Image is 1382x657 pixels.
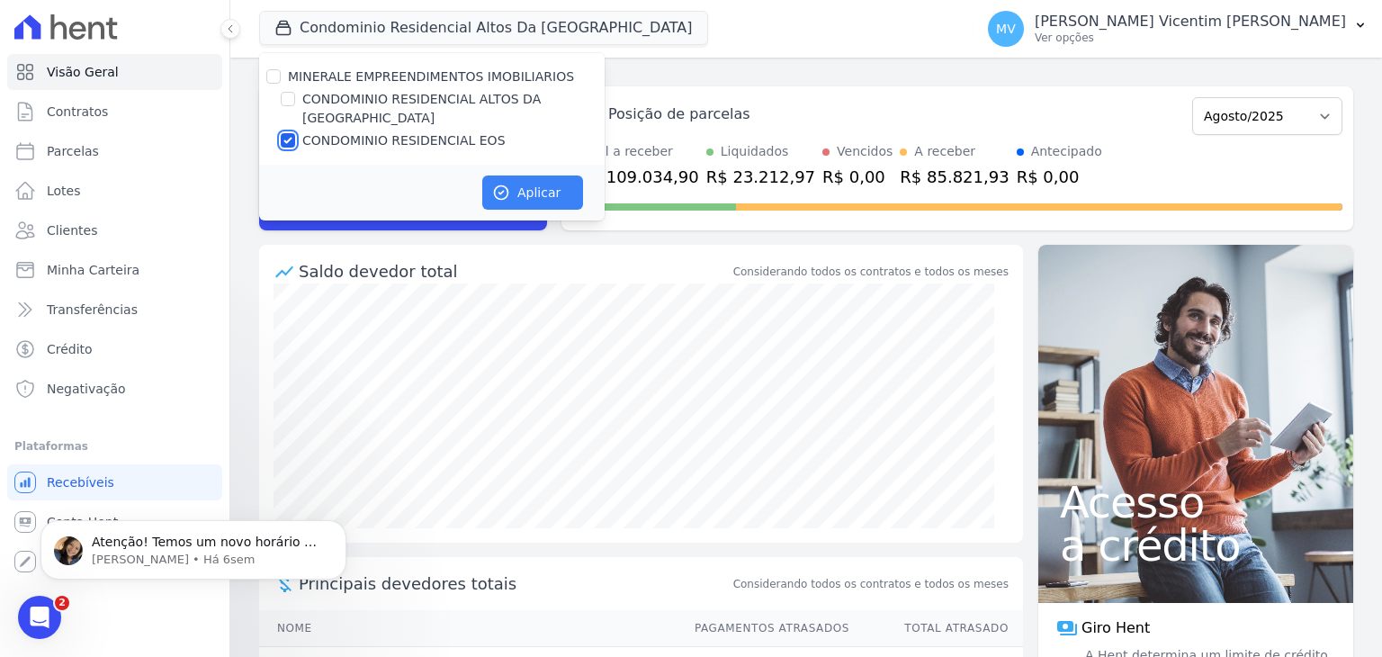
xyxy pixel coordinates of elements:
p: Ver opções [1035,31,1346,45]
a: Negativação [7,371,222,407]
iframe: Intercom notifications mensagem [13,482,373,608]
th: Nome [259,610,678,647]
div: Plataformas [14,436,215,457]
div: R$ 85.821,93 [900,165,1009,189]
button: Condominio Residencial Altos Da [GEOGRAPHIC_DATA] [259,11,708,45]
div: Posição de parcelas [608,103,750,125]
span: a crédito [1060,524,1332,567]
div: Considerando todos os contratos e todos os meses [733,264,1009,280]
div: R$ 0,00 [822,165,893,189]
div: Vencidos [837,142,893,161]
a: Recebíveis [7,464,222,500]
button: MV [PERSON_NAME] Vicentim [PERSON_NAME] Ver opções [974,4,1382,54]
span: Contratos [47,103,108,121]
span: Lotes [47,182,81,200]
a: Minha Carteira [7,252,222,288]
a: Crédito [7,331,222,367]
label: MINERALE EMPREENDIMENTOS IMOBILIARIOS [288,69,574,84]
th: Total Atrasado [850,610,1023,647]
label: CONDOMINIO RESIDENCIAL EOS [302,131,506,150]
div: Antecipado [1031,142,1102,161]
th: Pagamentos Atrasados [678,610,850,647]
span: Principais devedores totais [299,571,730,596]
div: R$ 0,00 [1017,165,1102,189]
span: Considerando todos os contratos e todos os meses [733,576,1009,592]
span: Acesso [1060,481,1332,524]
span: Transferências [47,301,138,319]
a: Conta Hent [7,504,222,540]
span: MV [996,22,1016,35]
a: Contratos [7,94,222,130]
button: Aplicar [482,175,583,210]
p: [PERSON_NAME] Vicentim [PERSON_NAME] [1035,13,1346,31]
div: Total a receber [579,142,699,161]
a: Lotes [7,173,222,209]
span: 2 [55,596,69,610]
span: Visão Geral [47,63,119,81]
span: Negativação [47,380,126,398]
span: Crédito [47,340,93,358]
div: Liquidados [721,142,789,161]
a: Transferências [7,292,222,328]
div: R$ 109.034,90 [579,165,699,189]
span: Minha Carteira [47,261,139,279]
a: Clientes [7,212,222,248]
div: R$ 23.212,97 [706,165,815,189]
iframe: Intercom live chat [18,596,61,639]
span: Parcelas [47,142,99,160]
span: Recebíveis [47,473,114,491]
a: Parcelas [7,133,222,169]
div: Saldo devedor total [299,259,730,283]
a: Visão Geral [7,54,222,90]
div: A receber [914,142,975,161]
span: Giro Hent [1081,617,1150,639]
span: Clientes [47,221,97,239]
label: CONDOMINIO RESIDENCIAL ALTOS DA [GEOGRAPHIC_DATA] [302,90,605,128]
